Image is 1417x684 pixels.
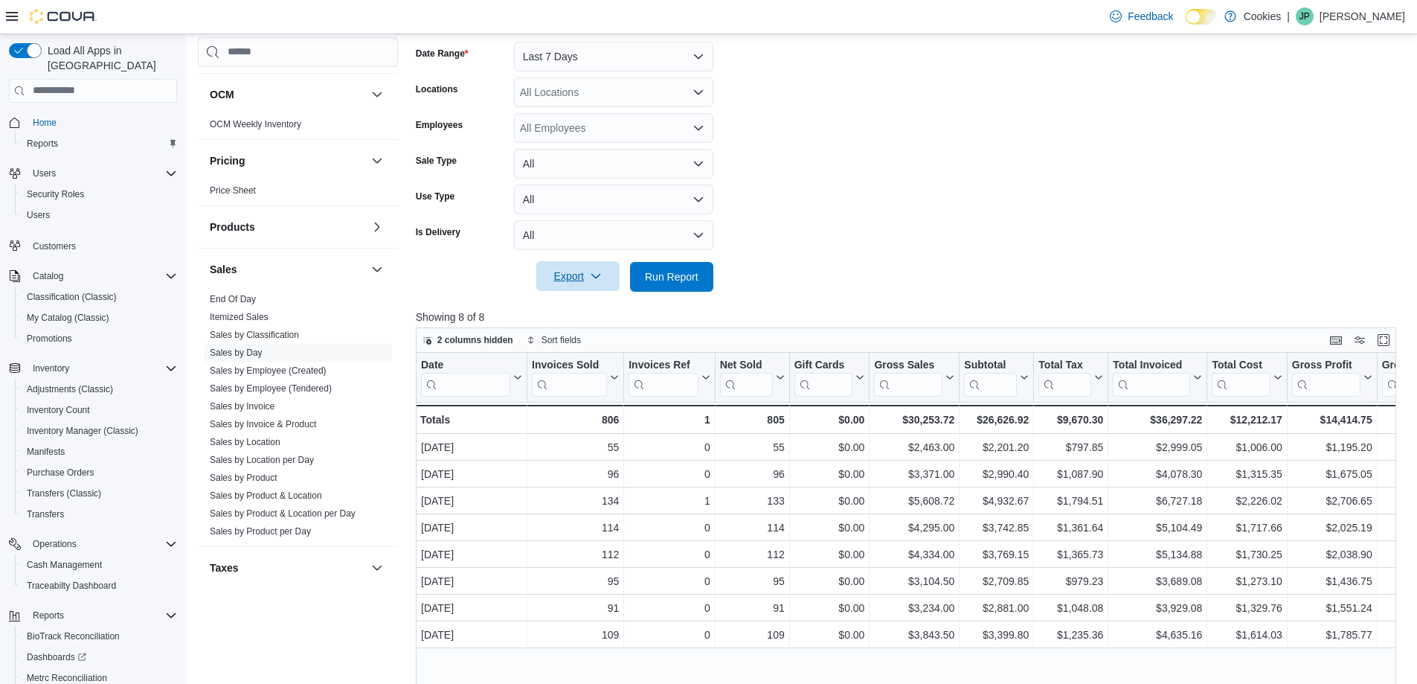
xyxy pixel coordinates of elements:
p: [PERSON_NAME] [1320,7,1405,25]
div: 96 [532,465,619,483]
div: [DATE] [421,519,522,537]
span: Sort fields [542,334,581,346]
span: Transfers (Classic) [21,485,177,502]
button: Reports [15,133,183,154]
button: Pricing [368,152,386,170]
div: Gross Profit [1292,359,1360,397]
div: $2,999.05 [1113,438,1202,456]
span: Price Sheet [210,185,256,196]
button: Invoices Sold [532,359,619,397]
div: Subtotal [964,359,1017,397]
span: Adjustments (Classic) [27,383,113,395]
h3: Pricing [210,153,245,168]
div: $1,365.73 [1038,546,1103,563]
div: $4,295.00 [874,519,954,537]
span: Catalog [33,270,63,282]
button: Catalog [3,266,183,287]
div: $2,706.65 [1292,492,1372,510]
a: Itemized Sales [210,312,269,322]
button: Sort fields [521,331,587,349]
button: Operations [3,534,183,554]
div: Gross Profit [1292,359,1360,373]
span: Sales by Product per Day [210,525,311,537]
div: [DATE] [421,599,522,617]
a: Feedback [1104,1,1179,31]
button: Inventory Manager (Classic) [15,421,183,441]
div: $1,087.90 [1038,465,1103,483]
div: Jose Perez [1296,7,1314,25]
a: Reports [21,135,64,153]
p: | [1287,7,1290,25]
div: $4,334.00 [874,546,954,563]
span: Load All Apps in [GEOGRAPHIC_DATA] [42,43,177,73]
span: Promotions [27,333,72,345]
div: $0.00 [794,411,864,429]
button: Transfers [15,504,183,525]
a: Sales by Product [210,473,277,483]
div: 112 [532,546,619,563]
div: $979.23 [1038,572,1103,590]
button: Date [421,359,522,397]
button: Reports [3,605,183,626]
div: Total Tax [1038,359,1091,397]
div: 114 [532,519,619,537]
span: Sales by Classification [210,329,299,341]
label: Employees [416,119,463,131]
span: Transfers (Classic) [27,488,101,499]
button: Subtotal [964,359,1029,397]
button: Operations [27,535,83,553]
div: $12,212.17 [1212,411,1282,429]
a: Price Sheet [210,185,256,196]
div: $36,297.22 [1113,411,1202,429]
div: [DATE] [421,572,522,590]
button: Catalog [27,267,69,285]
span: Reports [27,138,58,150]
button: 2 columns hidden [417,331,519,349]
div: Net Sold [719,359,772,397]
label: Use Type [416,191,454,202]
div: 95 [720,572,785,590]
div: $1,315.35 [1212,465,1282,483]
a: Manifests [21,443,71,461]
div: $1,717.66 [1212,519,1282,537]
span: Export [545,261,611,291]
div: Total Cost [1212,359,1270,373]
button: Display options [1351,331,1369,349]
span: Catalog [27,267,177,285]
div: Total Invoiced [1113,359,1190,373]
div: $2,463.00 [874,438,954,456]
div: $1,273.10 [1212,572,1282,590]
a: Customers [27,237,82,255]
button: Total Invoiced [1113,359,1202,397]
div: $2,709.85 [964,572,1029,590]
div: Gift Card Sales [794,359,852,397]
button: Total Cost [1212,359,1282,397]
div: Invoices Sold [532,359,607,397]
span: Security Roles [21,185,177,203]
div: 134 [532,492,619,510]
div: 805 [719,411,784,429]
a: Transfers [21,505,70,523]
div: $4,078.30 [1113,465,1202,483]
a: Promotions [21,330,78,348]
div: $3,371.00 [874,465,954,483]
div: $2,990.40 [964,465,1029,483]
span: Traceabilty Dashboard [21,577,177,595]
button: Cash Management [15,554,183,575]
div: $14,414.75 [1292,411,1372,429]
span: 2 columns hidden [437,334,513,346]
div: $6,727.18 [1113,492,1202,510]
span: Inventory Count [21,401,177,419]
span: Sales by Invoice & Product [210,418,316,430]
a: Security Roles [21,185,90,203]
div: $1,195.20 [1292,438,1372,456]
button: Export [536,261,620,291]
button: Adjustments (Classic) [15,379,183,400]
span: Itemized Sales [210,311,269,323]
button: Promotions [15,328,183,349]
button: Sales [368,261,386,278]
div: [DATE] [421,492,522,510]
div: 114 [720,519,785,537]
div: Net Sold [719,359,772,373]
